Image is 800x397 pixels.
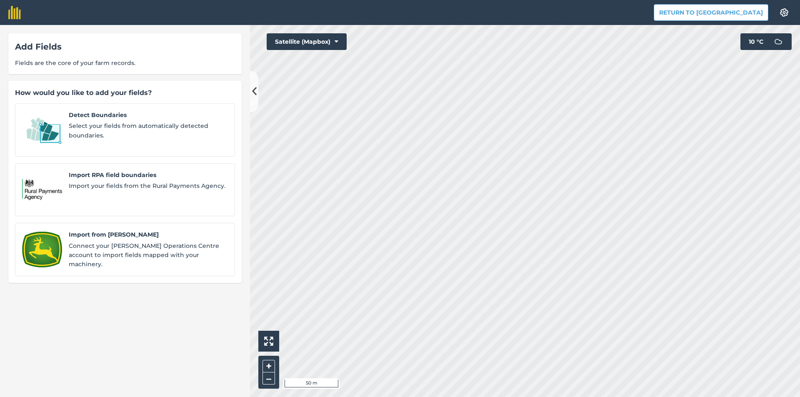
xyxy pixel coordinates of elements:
[69,170,228,180] span: Import RPA field boundaries
[267,33,347,50] button: Satellite (Mapbox)
[770,33,787,50] img: svg+xml;base64,PD94bWwgdmVyc2lvbj0iMS4wIiBlbmNvZGluZz0idXRmLTgiPz4KPCEtLSBHZW5lcmF0b3I6IEFkb2JlIE...
[15,223,235,276] a: Import from John DeereImport from [PERSON_NAME]Connect your [PERSON_NAME] Operations Centre accou...
[69,241,228,269] span: Connect your [PERSON_NAME] Operations Centre account to import fields mapped with your machinery.
[22,230,62,269] img: Import from John Deere
[22,170,62,210] img: Import RPA field boundaries
[264,337,273,346] img: Four arrows, one pointing top left, one top right, one bottom right and the last bottom left
[69,230,228,239] span: Import from [PERSON_NAME]
[69,110,228,120] span: Detect Boundaries
[69,121,228,140] span: Select your fields from automatically detected boundaries.
[15,103,235,157] a: Detect BoundariesDetect BoundariesSelect your fields from automatically detected boundaries.
[15,163,235,217] a: Import RPA field boundariesImport RPA field boundariesImport your fields from the Rural Payments ...
[779,8,789,17] img: A cog icon
[262,360,275,372] button: +
[749,33,763,50] span: 10 ° C
[8,6,21,19] img: fieldmargin Logo
[15,87,235,98] div: How would you like to add your fields?
[15,40,235,53] div: Add Fields
[262,372,275,385] button: –
[69,181,228,190] span: Import your fields from the Rural Payments Agency.
[15,58,235,67] span: Fields are the core of your farm records.
[22,110,62,150] img: Detect Boundaries
[740,33,792,50] button: 10 °C
[654,4,768,21] button: Return to [GEOGRAPHIC_DATA]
